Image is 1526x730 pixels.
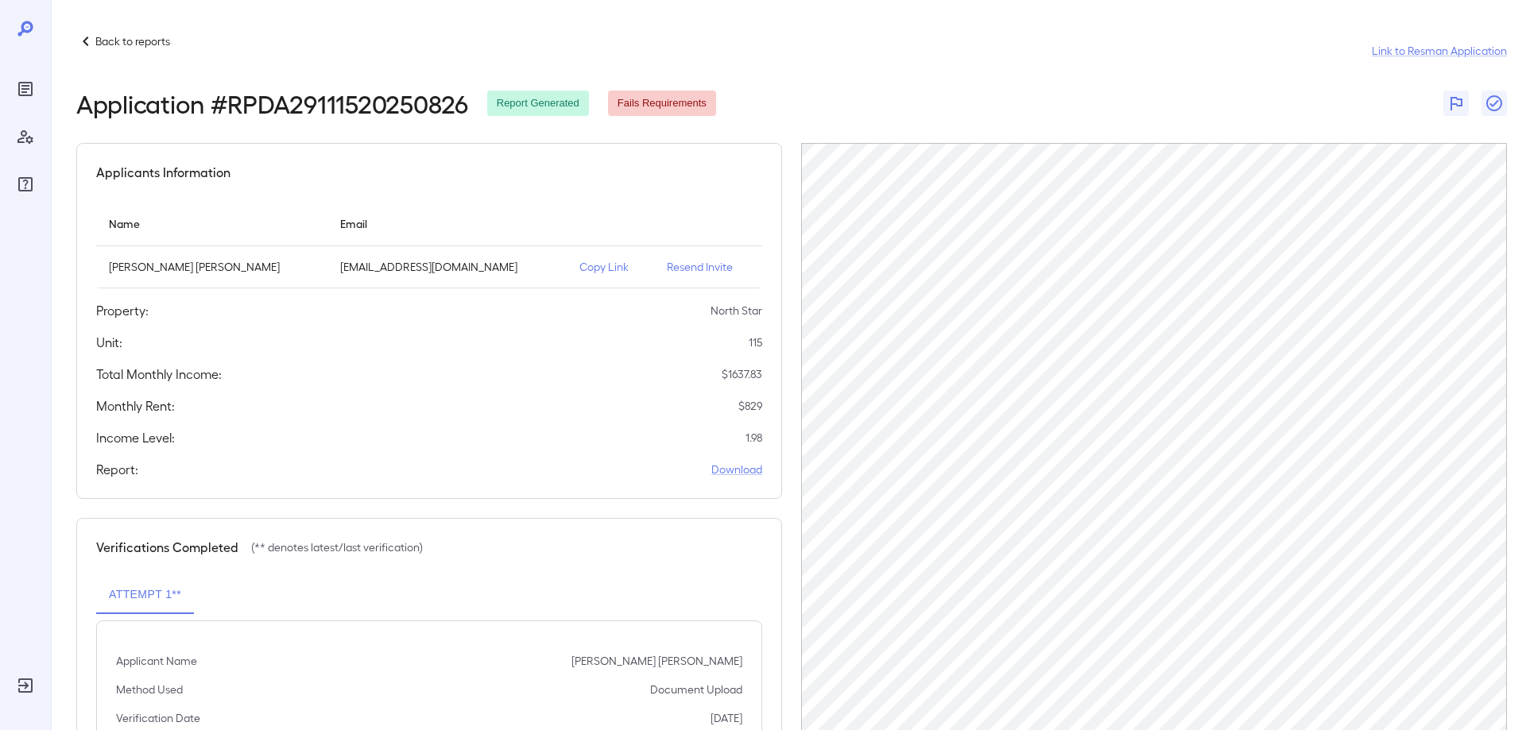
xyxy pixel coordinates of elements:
[96,396,175,415] h5: Monthly Rent:
[711,462,762,477] a: Download
[96,576,194,614] button: Attempt 1**
[13,76,38,102] div: Reports
[1443,91,1469,116] button: Flag Report
[76,89,468,118] h2: Application # RPDA29111520250826
[650,682,742,697] p: Document Upload
[116,653,197,669] p: Applicant Name
[608,96,716,111] span: Fails Requirements
[1481,91,1507,116] button: Close Report
[96,428,175,447] h5: Income Level:
[749,334,762,350] p: 115
[13,124,38,149] div: Manage Users
[738,398,762,414] p: $ 829
[116,710,200,726] p: Verification Date
[340,259,554,275] p: [EMAIL_ADDRESS][DOMAIN_NAME]
[327,201,567,246] th: Email
[96,538,238,557] h5: Verifications Completed
[96,365,222,384] h5: Total Monthly Income:
[711,710,742,726] p: [DATE]
[667,259,749,275] p: Resend Invite
[13,172,38,197] div: FAQ
[96,301,149,320] h5: Property:
[487,96,589,111] span: Report Generated
[251,539,423,555] p: (** denotes latest/last verification)
[746,430,762,446] p: 1.98
[96,201,327,246] th: Name
[95,33,170,49] p: Back to reports
[1372,43,1507,59] a: Link to Resman Application
[109,259,315,275] p: [PERSON_NAME] [PERSON_NAME]
[579,259,642,275] p: Copy Link
[13,673,38,698] div: Log Out
[116,682,183,697] p: Method Used
[96,163,230,182] h5: Applicants Information
[571,653,742,669] p: [PERSON_NAME] [PERSON_NAME]
[96,201,762,288] table: simple table
[711,303,762,319] p: North Star
[96,460,138,479] h5: Report:
[722,366,762,382] p: $ 1637.83
[96,333,122,352] h5: Unit:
